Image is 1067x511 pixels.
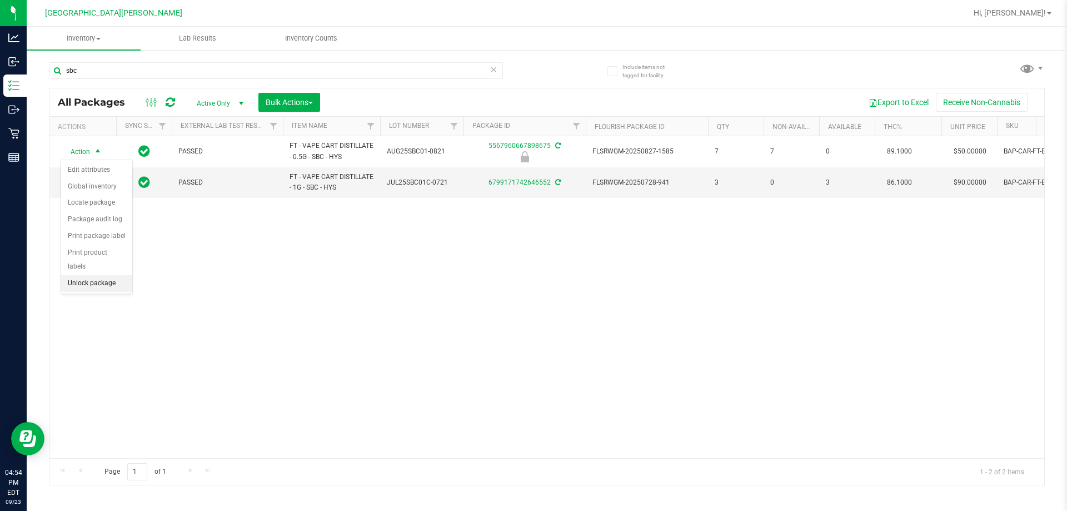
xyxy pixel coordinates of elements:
a: Unit Price [950,123,985,131]
li: Package audit log [61,211,132,228]
span: FT - VAPE CART DISTILLATE - 1G - SBC - HYS [290,172,373,193]
span: [GEOGRAPHIC_DATA][PERSON_NAME] [45,8,182,18]
span: 0 [770,177,812,188]
div: Actions [58,123,112,131]
a: External Lab Test Result [181,122,268,130]
input: Search Package ID, Item Name, SKU, Lot or Part Number... [49,62,503,79]
a: 5567960667898675 [488,142,551,150]
li: Global inventory [61,178,132,195]
span: 7 [770,146,812,157]
a: Qty [717,123,729,131]
a: 6799171742646552 [488,178,551,186]
inline-svg: Outbound [8,104,19,115]
a: Sync Status [125,122,168,130]
p: 04:54 PM EDT [5,468,22,498]
span: Hi, [PERSON_NAME]! [974,8,1046,17]
a: Filter [153,117,172,136]
span: Inventory [27,33,141,43]
span: $90.00000 [948,175,992,191]
span: FLSRWGM-20250827-1585 [592,146,701,157]
inline-svg: Inventory [8,80,19,91]
span: In Sync [138,175,150,190]
li: Locate package [61,195,132,211]
li: Unlock package [61,275,132,292]
a: Filter [567,117,586,136]
span: 89.1000 [881,143,918,160]
button: Receive Non-Cannabis [936,93,1028,112]
span: 1 - 2 of 2 items [971,463,1033,480]
a: Package ID [472,122,510,130]
span: 86.1000 [881,175,918,191]
span: PASSED [178,146,276,157]
span: Page of 1 [95,463,175,480]
span: In Sync [138,143,150,159]
li: Print product labels [61,245,132,275]
inline-svg: Inbound [8,56,19,67]
span: Bulk Actions [266,98,313,107]
span: FLSRWGM-20250728-941 [592,177,701,188]
span: Action [61,144,91,160]
a: Flourish Package ID [595,123,665,131]
span: PASSED [178,177,276,188]
span: 7 [715,146,757,157]
span: 0 [826,146,868,157]
span: $50.00000 [948,143,992,160]
span: select [91,144,105,160]
a: Lab Results [141,27,255,50]
span: AUG25SBC01-0821 [387,146,457,157]
a: SKU [1006,122,1019,130]
a: Filter [265,117,283,136]
a: Filter [445,117,463,136]
inline-svg: Retail [8,128,19,139]
a: Available [828,123,861,131]
span: Inventory Counts [270,33,352,43]
div: Launch Hold [462,151,587,162]
span: FT - VAPE CART DISTILLATE - 0.5G - SBC - HYS [290,141,373,162]
span: Lab Results [164,33,231,43]
a: Filter [362,117,380,136]
span: 3 [826,177,868,188]
span: Sync from Compliance System [554,178,561,186]
a: Inventory Counts [255,27,368,50]
span: 3 [715,177,757,188]
inline-svg: Reports [8,152,19,163]
p: 09/23 [5,498,22,506]
span: JUL25SBC01C-0721 [387,177,457,188]
span: Clear [490,62,497,77]
input: 1 [127,463,147,480]
a: Item Name [292,122,327,130]
a: Non-Available [772,123,822,131]
button: Export to Excel [861,93,936,112]
button: Bulk Actions [258,93,320,112]
iframe: Resource center [11,422,44,455]
a: Lot Number [389,122,429,130]
li: Edit attributes [61,162,132,178]
a: THC% [884,123,902,131]
inline-svg: Analytics [8,32,19,43]
li: Print package label [61,228,132,245]
span: All Packages [58,96,136,108]
span: Include items not tagged for facility [622,63,678,80]
a: Inventory [27,27,141,50]
span: Sync from Compliance System [554,142,561,150]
